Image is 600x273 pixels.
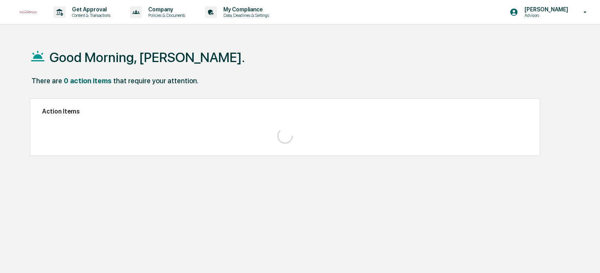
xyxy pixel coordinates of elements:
p: Company [142,6,189,13]
img: logo [19,10,38,15]
p: Get Approval [66,6,114,13]
p: Advisors [518,13,572,18]
h2: Action Items [42,108,528,115]
div: There are [31,77,62,85]
p: Data, Deadlines & Settings [217,13,273,18]
p: [PERSON_NAME] [518,6,572,13]
div: that require your attention. [113,77,199,85]
div: 0 action items [64,77,112,85]
h1: Good Morning, [PERSON_NAME]. [50,49,245,65]
p: My Compliance [217,6,273,13]
p: Content & Transactions [66,13,114,18]
p: Policies & Documents [142,13,189,18]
